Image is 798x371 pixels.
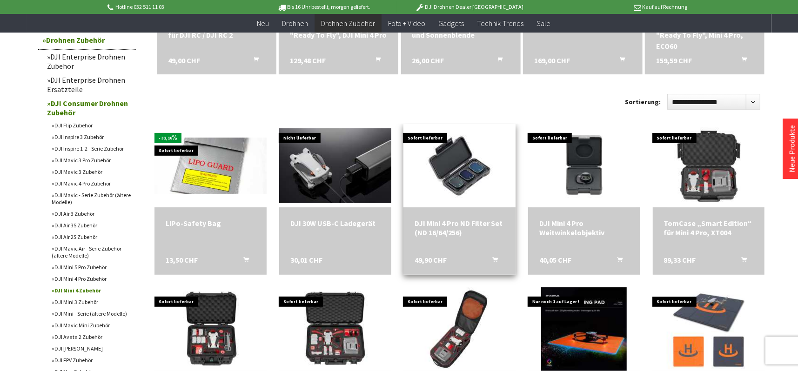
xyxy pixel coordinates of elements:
span: 169,00 CHF [534,55,570,66]
a: DJI Mavic 3 Zubehör [47,166,136,178]
a: Drohnen [275,14,315,33]
a: Neue Produkte [787,125,797,172]
a: DJI Mini 5 Pro Zubehör [47,261,136,273]
a: DJI [PERSON_NAME] [47,343,136,354]
a: DJI Mavic 3 Pro Zubehör [47,154,136,166]
a: DJI Air 2S Zubehör [47,231,136,243]
a: DJI Enterprise Drohnen Ersatzteile [43,73,136,96]
a: LiPo-Safety Bag 13,50 CHF In den Warenkorb [166,219,255,228]
button: In den Warenkorb [232,255,255,267]
a: Drohnen Zubehör [38,31,136,50]
a: DJI Mini 4 Zubehör [47,285,136,296]
a: DJI Enterprise Drohnen Zubehör [43,50,136,73]
a: TomCase Schutzkoffer "Ready To Fly", Mini 4 Pro, ECO60 159,59 CHF In den Warenkorb [656,18,753,52]
a: DJI Consumer Drohnen Zubehör [43,96,136,119]
span: 49,90 CHF [415,255,447,265]
img: DJI Mini 4 Pro Weitwinkelobjektiv [532,124,637,207]
a: DJI Air 3S Zubehör [47,219,136,231]
img: TomCase Schutzkoffer "Travel Edition", Mini 4 Pro, ECO30 [168,287,252,371]
button: In den Warenkorb [608,55,630,67]
button: In den Warenkorb [730,55,752,67]
div: TomCase Schutzkoffer "Ready To Fly", Mini 4 Pro, ECO60 [656,18,753,52]
a: DJI Mavic - Serie Zubehör (ältere Modelle) [47,189,136,208]
a: DJI Air 3 Zubehör [47,208,136,219]
a: DJI Inspire 3 Zubehör [47,131,136,143]
span: 26,00 CHF [412,55,444,66]
img: CYNOVA Landing Pad mit LED, 65"65cm [541,287,627,371]
div: LiPo-Safety Bag [166,219,255,228]
div: DJI 30W USB-C Ladegerät [290,219,380,228]
a: DJI Mini 4 Pro Zubehör [47,273,136,285]
span: Neu [257,19,269,28]
button: In den Warenkorb [486,55,509,67]
img: DJI Mini 4 Pro ND Filter Set (ND 16/64/256) [407,124,512,207]
img: TomCase Schutzkoffer "Ready To Fly", Mini 4 Pro, ECO60 [293,287,377,371]
span: Drohnen [282,19,308,28]
p: DJI Drohnen Dealer [GEOGRAPHIC_DATA] [397,1,542,13]
a: DJI Mini - Serie (ältere Modelle) [47,308,136,319]
span: Drohnen Zubehör [321,19,375,28]
img: CYNOVA Landing Pad Pro Plus, 65*65cm, faltbar [667,287,751,371]
div: DJI Mini 4 Pro ND Filter Set (ND 16/64/256) [415,219,504,237]
button: In den Warenkorb [730,255,752,267]
img: LiPo-Safety Bag [154,138,267,194]
button: In den Warenkorb [481,255,503,267]
span: 159,59 CHF [656,55,692,66]
span: Sale [537,19,551,28]
span: Gadgets [439,19,464,28]
a: DJI Avata 2 Zubehör [47,331,136,343]
a: DJI FPV Zubehör [47,354,136,366]
span: 13,50 CHF [166,255,198,265]
img: TomCase „Smart Edition“ für Mini 4 Pro, XT004 [667,124,751,207]
button: In den Warenkorb [364,55,386,67]
a: DJI Inspire 1-2 - Serie Zubehör [47,143,136,154]
button: In den Warenkorb [242,55,264,67]
span: Foto + Video [388,19,426,28]
span: 49,00 CHF [168,55,200,66]
p: Bis 16 Uhr bestellt, morgen geliefert. [251,1,396,13]
div: TomCase „Smart Edition“ für Mini 4 Pro, XT004 [664,219,754,237]
a: Neu [250,14,275,33]
a: DJI Flip Zubehör [47,119,136,131]
a: DJI Mavic Mini Zubehör [47,319,136,331]
p: Kauf auf Rechnung [542,1,687,13]
a: TomCase „Smart Edition“ für Mini 4 Pro, XT004 89,33 CHF In den Warenkorb [664,219,754,237]
a: DJI 30W USB-C Ladegerät 30,01 CHF [290,219,380,228]
span: Technik-Trends [477,19,524,28]
div: DJI Mini 4 Pro Weitwinkelobjektiv [539,219,629,237]
span: 40,05 CHF [539,255,571,265]
p: Hotline 032 511 11 03 [106,1,251,13]
a: Sale [530,14,557,33]
a: DJI Mini 4 Pro ND Filter Set (ND 16/64/256) 49,90 CHF In den Warenkorb [415,219,504,237]
a: Foto + Video [382,14,432,33]
a: DJI Mavic 4 Pro Zubehör [47,178,136,189]
a: DJI Mini 4 Pro Weitwinkelobjektiv 40,05 CHF In den Warenkorb [539,219,629,237]
button: In den Warenkorb [606,255,628,267]
a: Gadgets [432,14,471,33]
span: 30,01 CHF [290,255,322,265]
img: TomCase Rucksack S, "Ready To Fly", DJI Mini 4 Pro [418,287,502,371]
a: DJI Mini 3 Zubehör [47,296,136,308]
span: 129,48 CHF [290,55,326,66]
a: Technik-Trends [471,14,530,33]
img: DJI 30W USB-C Ladegerät [279,128,391,203]
span: 89,33 CHF [664,255,696,265]
label: Sortierung: [625,94,661,109]
a: DJI Mavic Air - Serie Zubehör (ältere Modelle) [47,243,136,261]
a: Drohnen Zubehör [315,14,382,33]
